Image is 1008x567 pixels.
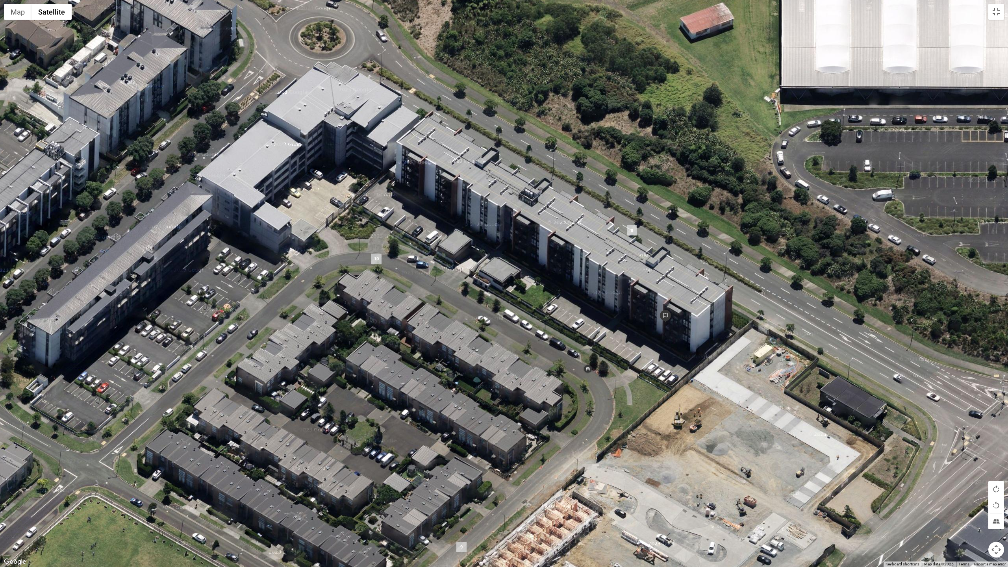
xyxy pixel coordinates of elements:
[886,561,919,567] button: Keyboard shortcuts
[988,497,1004,513] button: Rotate map counterclockwise
[958,562,969,566] a: Terms (opens in new tab)
[988,542,1004,558] button: Map camera controls
[988,513,1004,529] button: Tilt map
[988,481,1004,497] button: Rotate map clockwise
[974,562,1006,566] a: Report a map error
[924,562,954,566] span: Map data ©2025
